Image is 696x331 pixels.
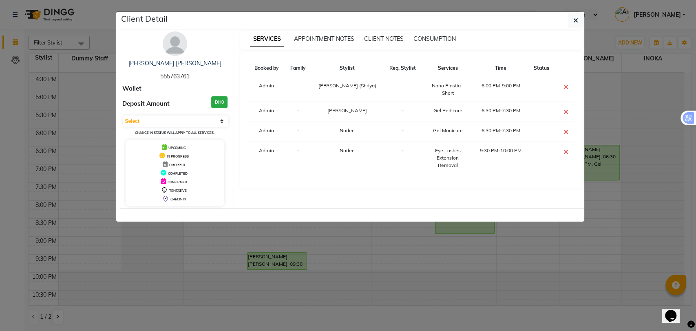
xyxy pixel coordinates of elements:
[473,102,528,122] td: 6:30 PM-7:30 PM
[426,147,468,169] div: Eye Lashes Extension Removal
[211,96,228,108] h3: DH0
[318,82,376,89] span: [PERSON_NAME] (Shriya)
[285,77,312,102] td: -
[170,197,186,201] span: CHECK-IN
[285,102,312,122] td: -
[248,142,285,174] td: Admin
[312,60,383,77] th: Stylist
[383,102,422,122] td: -
[426,127,468,134] div: Gel Manicure
[167,154,189,158] span: IN PROGRESS
[122,84,141,93] span: Wallet
[250,32,284,47] span: SERVICES
[426,82,468,97] div: Nano Plastia - Short
[248,77,285,102] td: Admin
[285,142,312,174] td: -
[528,60,555,77] th: Status
[160,73,190,80] span: 555763761
[285,122,312,142] td: -
[248,102,285,122] td: Admin
[340,127,355,133] span: Nadee
[327,107,367,113] span: [PERSON_NAME]
[128,60,221,67] a: [PERSON_NAME] [PERSON_NAME]
[473,77,528,102] td: 6:00 PM-9:00 PM
[168,171,188,175] span: COMPLETED
[383,77,422,102] td: -
[383,142,422,174] td: -
[383,60,422,77] th: Req. Stylist
[340,147,355,153] span: Nadee
[248,60,285,77] th: Booked by
[422,60,473,77] th: Services
[473,60,528,77] th: Time
[285,60,312,77] th: Family
[294,35,354,42] span: APPOINTMENT NOTES
[426,107,468,114] div: Gel Pedicure
[169,189,187,193] span: TENTATIVE
[662,298,688,323] iframe: chat widget
[473,142,528,174] td: 9:30 PM-10:00 PM
[473,122,528,142] td: 6:30 PM-7:30 PM
[248,122,285,142] td: Admin
[168,180,187,184] span: CONFIRMED
[168,146,186,150] span: UPCOMING
[121,13,168,25] h5: Client Detail
[163,31,187,56] img: avatar
[413,35,456,42] span: CONSUMPTION
[169,163,185,167] span: DROPPED
[364,35,404,42] span: CLIENT NOTES
[135,131,214,135] small: Change in status will apply to all services.
[383,122,422,142] td: -
[122,99,170,109] span: Deposit Amount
